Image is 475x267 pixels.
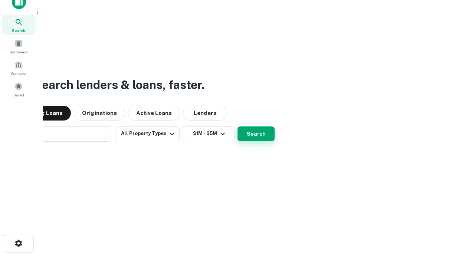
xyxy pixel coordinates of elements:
[2,58,35,78] a: Contacts
[2,15,35,35] a: Search
[2,79,35,99] a: Saved
[438,208,475,243] iframe: Chat Widget
[2,36,35,56] a: Borrowers
[34,76,204,94] h3: Search lenders & loans, faster.
[74,106,125,121] button: Originations
[11,70,26,76] span: Contacts
[13,92,24,98] span: Saved
[183,106,227,121] button: Lenders
[183,126,235,141] button: $1M - $5M
[12,27,25,33] span: Search
[115,126,180,141] button: All Property Types
[10,49,27,55] span: Borrowers
[128,106,180,121] button: Active Loans
[237,126,275,141] button: Search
